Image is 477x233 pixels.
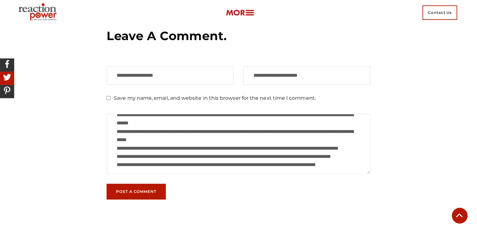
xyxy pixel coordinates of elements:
[107,28,370,44] h3: Leave a Comment.
[2,58,13,69] img: Share On Facebook
[422,5,457,20] span: Contact Us
[226,9,254,16] img: more-btn.png
[16,1,61,24] img: Executive Branding | Personal Branding Agency
[107,184,166,200] button: Post a Comment
[116,190,156,194] span: Post a Comment
[2,72,13,83] img: Share On Twitter
[2,85,13,96] img: Share On Pinterest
